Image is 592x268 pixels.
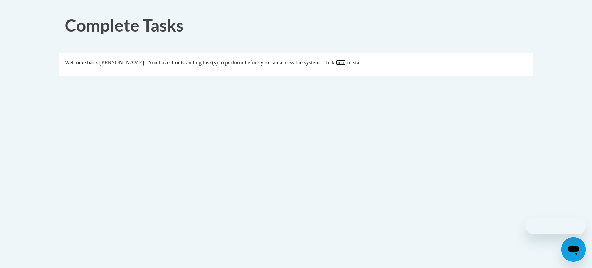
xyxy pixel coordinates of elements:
[146,59,170,66] span: . You have
[336,59,346,66] a: here
[526,217,586,234] iframe: Message from company
[65,15,183,35] span: Complete Tasks
[175,59,335,66] span: outstanding task(s) to perform before you can access the system. Click
[99,59,144,66] span: [PERSON_NAME]
[171,59,173,66] span: 1
[347,59,364,66] span: to start.
[65,59,98,66] span: Welcome back
[561,237,586,262] iframe: Button to launch messaging window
